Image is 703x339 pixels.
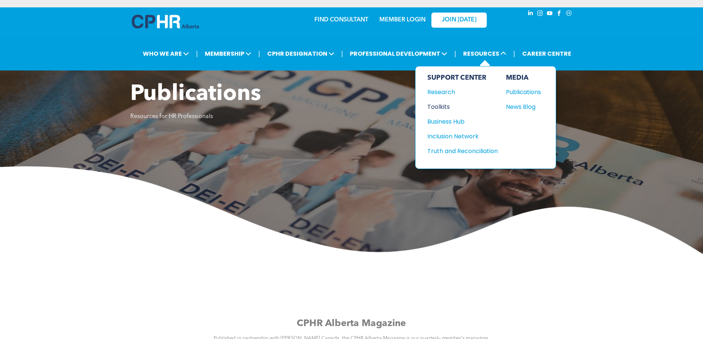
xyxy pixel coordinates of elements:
[341,46,343,61] li: |
[427,146,491,156] div: Truth and Reconciliation
[297,319,406,328] span: CPHR Alberta Magazine
[427,102,498,111] a: Toolkits
[427,74,498,82] div: SUPPORT CENTER
[506,102,541,111] a: News Blog
[130,114,213,120] span: Resources for HR Professionals
[461,47,509,60] span: RESOURCES
[506,87,538,97] div: Publications
[427,87,491,97] div: Research
[427,132,491,141] div: Inclusion Network
[427,117,498,126] a: Business Hub
[427,87,498,97] a: Research
[546,9,554,19] a: youtube
[506,102,538,111] div: News Blog
[427,132,498,141] a: Inclusion Network
[527,9,535,19] a: linkedin
[258,46,260,61] li: |
[130,83,261,105] span: Publications
[555,9,564,19] a: facebook
[427,146,498,156] a: Truth and Reconciliation
[565,9,573,19] a: Social network
[348,47,449,60] span: PROFESSIONAL DEVELOPMENT
[536,9,544,19] a: instagram
[520,47,573,60] a: CAREER CENTRE
[203,47,254,60] span: MEMBERSHIP
[132,15,199,28] img: A blue and white logo for cp alberta
[454,46,456,61] li: |
[379,17,425,23] a: MEMBER LOGIN
[265,47,337,60] span: CPHR DESIGNATION
[427,117,491,126] div: Business Hub
[431,13,487,28] a: JOIN [DATE]
[513,46,515,61] li: |
[506,87,541,97] a: Publications
[442,17,476,24] span: JOIN [DATE]
[427,102,491,111] div: Toolkits
[196,46,198,61] li: |
[314,17,368,23] a: FIND CONSULTANT
[506,74,541,82] div: MEDIA
[141,47,191,60] span: WHO WE ARE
